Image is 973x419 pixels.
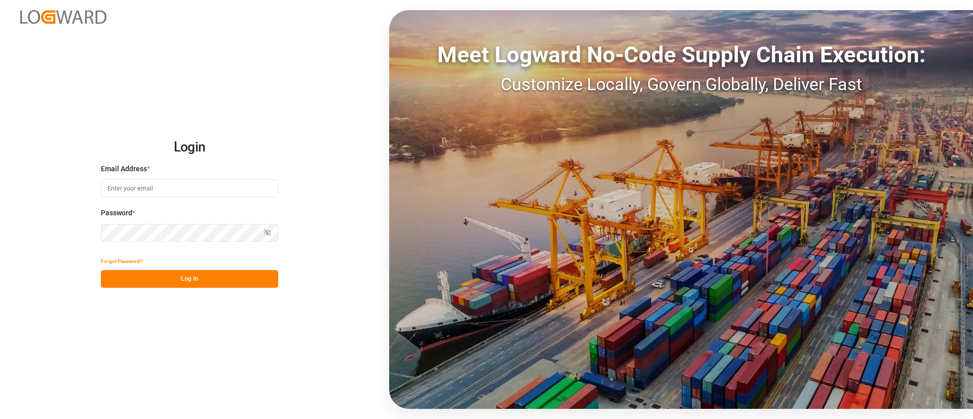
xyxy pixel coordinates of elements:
[20,10,106,24] img: Logward_new_orange.png
[389,71,973,97] div: Customize Locally, Govern Globally, Deliver Fast
[101,208,132,218] span: Password
[101,270,278,288] button: Log In
[101,179,278,197] input: Enter your email
[101,164,147,174] span: Email Address
[101,252,142,270] button: Forgot Password?
[389,38,973,71] div: Meet Logward No-Code Supply Chain Execution:
[101,131,278,164] h2: Login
